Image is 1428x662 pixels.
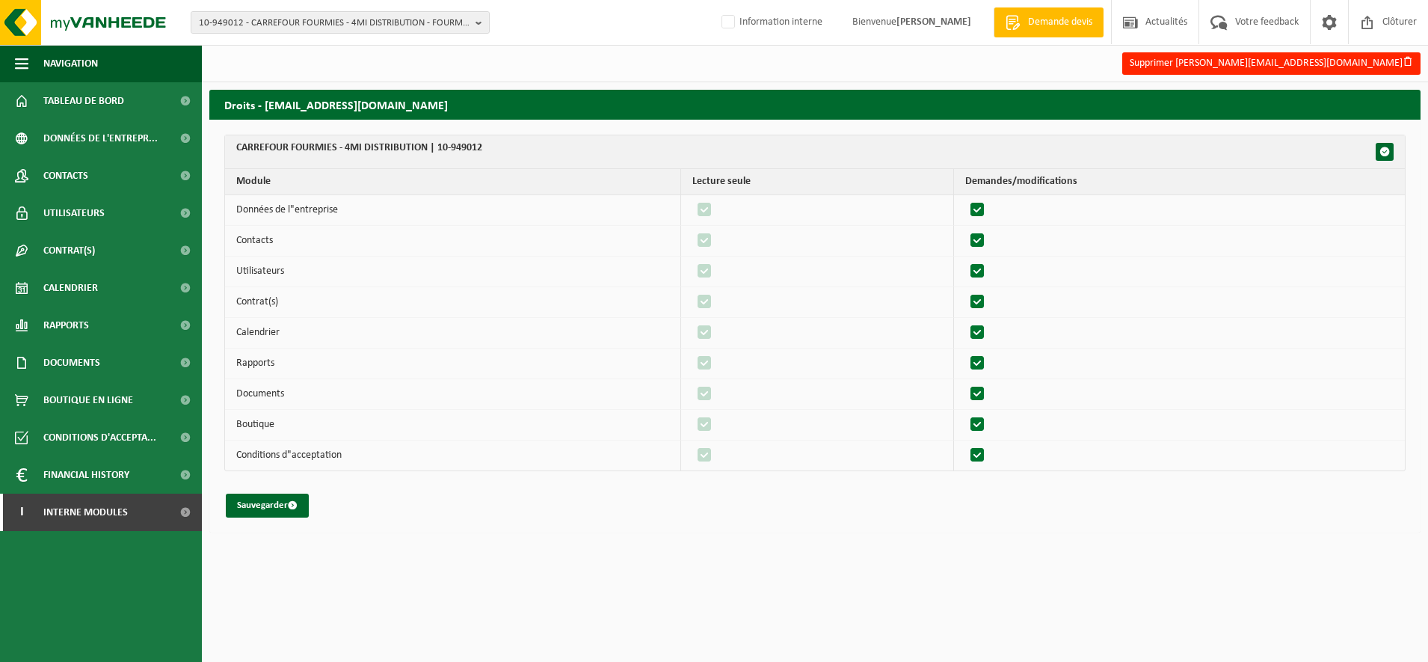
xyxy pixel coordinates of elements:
[225,257,681,287] td: Utilisateurs
[225,226,681,257] td: Contacts
[225,379,681,410] td: Documents
[43,120,158,157] span: Données de l'entrepr...
[43,194,105,232] span: Utilisateurs
[43,45,98,82] span: Navigation
[43,419,156,456] span: Conditions d'accepta...
[896,16,971,28] strong: [PERSON_NAME]
[43,232,95,269] span: Contrat(s)
[994,7,1104,37] a: Demande devis
[209,90,1421,119] h2: Droits - [EMAIL_ADDRESS][DOMAIN_NAME]
[43,456,129,494] span: Financial History
[43,307,89,344] span: Rapports
[681,169,954,195] th: Lecture seule
[225,195,681,226] td: Données de l"entreprise
[225,349,681,379] td: Rapports
[225,441,681,471] td: Conditions d"acceptation
[43,494,128,531] span: Interne modules
[1122,52,1421,75] button: Supprimer [PERSON_NAME][EMAIL_ADDRESS][DOMAIN_NAME]
[43,344,100,381] span: Documents
[226,494,309,518] button: Sauvegarder
[225,135,1405,169] th: CARREFOUR FOURMIES - 4MI DISTRIBUTION | 10-949012
[718,11,822,34] label: Information interne
[191,11,490,34] button: 10-949012 - CARREFOUR FOURMIES - 4MI DISTRIBUTION - FOURMIES
[1024,15,1096,30] span: Demande devis
[225,287,681,318] td: Contrat(s)
[954,169,1405,195] th: Demandes/modifications
[43,381,133,419] span: Boutique en ligne
[225,169,681,195] th: Module
[43,157,88,194] span: Contacts
[225,318,681,349] td: Calendrier
[43,82,124,120] span: Tableau de bord
[225,410,681,441] td: Boutique
[43,269,98,307] span: Calendrier
[199,12,470,34] span: 10-949012 - CARREFOUR FOURMIES - 4MI DISTRIBUTION - FOURMIES
[15,494,28,531] span: I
